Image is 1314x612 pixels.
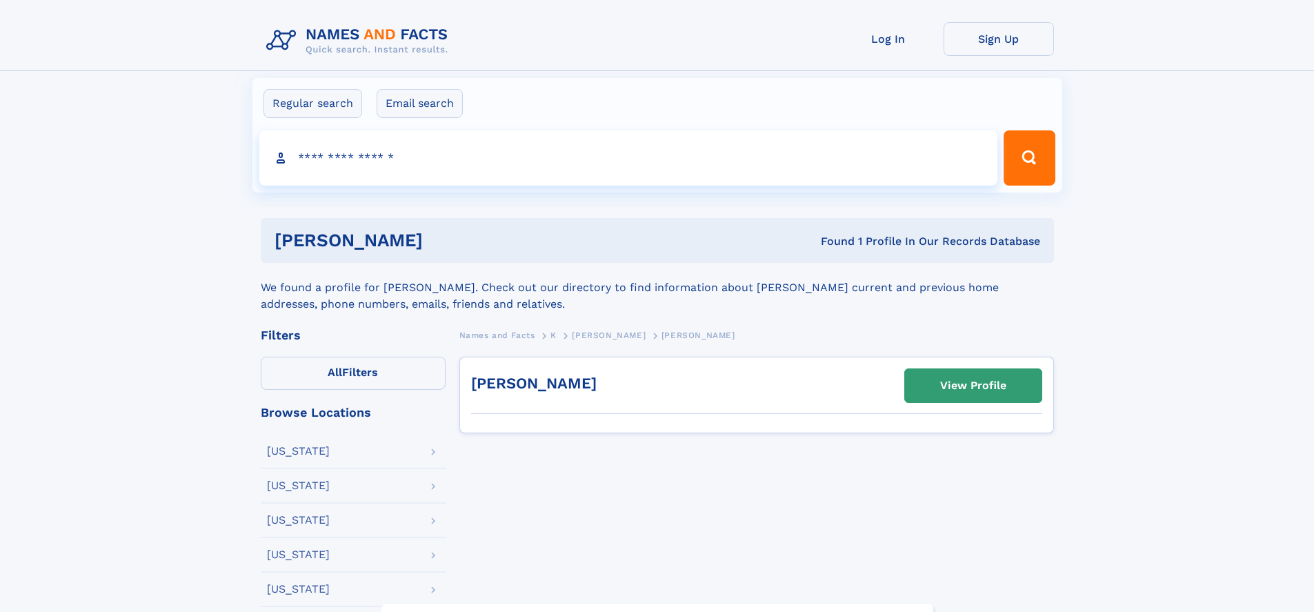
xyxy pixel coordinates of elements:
[550,326,557,344] a: K
[905,369,1042,402] a: View Profile
[267,480,330,491] div: [US_STATE]
[259,130,998,186] input: search input
[377,89,463,118] label: Email search
[267,446,330,457] div: [US_STATE]
[940,370,1006,402] div: View Profile
[459,326,535,344] a: Names and Facts
[328,366,342,379] span: All
[471,375,597,392] a: [PERSON_NAME]
[261,329,446,342] div: Filters
[661,330,735,340] span: [PERSON_NAME]
[261,263,1054,313] div: We found a profile for [PERSON_NAME]. Check out our directory to find information about [PERSON_N...
[572,326,646,344] a: [PERSON_NAME]
[1004,130,1055,186] button: Search Button
[833,22,944,56] a: Log In
[944,22,1054,56] a: Sign Up
[261,406,446,419] div: Browse Locations
[267,584,330,595] div: [US_STATE]
[572,330,646,340] span: [PERSON_NAME]
[261,22,459,59] img: Logo Names and Facts
[275,232,622,249] h1: [PERSON_NAME]
[621,234,1040,249] div: Found 1 Profile In Our Records Database
[267,515,330,526] div: [US_STATE]
[267,549,330,560] div: [US_STATE]
[550,330,557,340] span: K
[261,357,446,390] label: Filters
[263,89,362,118] label: Regular search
